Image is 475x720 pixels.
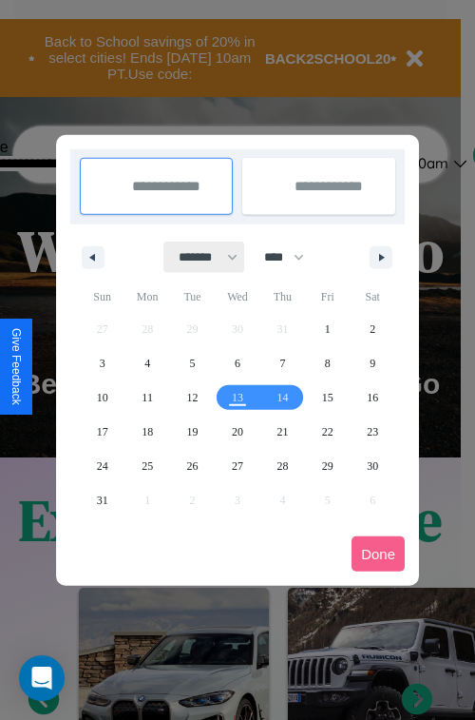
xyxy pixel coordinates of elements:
[276,449,288,483] span: 28
[305,415,350,449] button: 22
[215,449,259,483] button: 27
[260,346,305,380] button: 7
[351,380,395,415] button: 16
[279,346,285,380] span: 7
[19,655,65,701] div: Open Intercom Messenger
[124,380,169,415] button: 11
[260,282,305,312] span: Thu
[305,312,350,346] button: 1
[80,380,124,415] button: 10
[351,312,395,346] button: 2
[215,380,259,415] button: 13
[351,415,395,449] button: 23
[124,449,169,483] button: 25
[260,415,305,449] button: 21
[305,449,350,483] button: 29
[351,346,395,380] button: 9
[370,346,375,380] span: 9
[190,346,196,380] span: 5
[170,282,215,312] span: Tue
[80,346,124,380] button: 3
[322,449,333,483] span: 29
[215,415,259,449] button: 20
[276,415,288,449] span: 21
[351,282,395,312] span: Sat
[215,282,259,312] span: Wed
[80,483,124,517] button: 31
[367,415,378,449] span: 23
[187,415,199,449] span: 19
[325,346,331,380] span: 8
[322,415,333,449] span: 22
[80,449,124,483] button: 24
[232,380,243,415] span: 13
[170,449,215,483] button: 26
[170,346,215,380] button: 5
[367,380,378,415] span: 16
[124,346,169,380] button: 4
[9,328,23,405] div: Give Feedback
[305,282,350,312] span: Fri
[142,380,153,415] span: 11
[142,449,153,483] span: 25
[325,312,331,346] span: 1
[232,415,243,449] span: 20
[170,380,215,415] button: 12
[351,536,405,572] button: Done
[142,415,153,449] span: 18
[305,380,350,415] button: 15
[187,380,199,415] span: 12
[305,346,350,380] button: 8
[260,449,305,483] button: 28
[232,449,243,483] span: 27
[80,415,124,449] button: 17
[370,312,375,346] span: 2
[80,282,124,312] span: Sun
[235,346,240,380] span: 6
[100,346,105,380] span: 3
[187,449,199,483] span: 26
[97,449,108,483] span: 24
[260,380,305,415] button: 14
[276,380,288,415] span: 14
[215,346,259,380] button: 6
[367,449,378,483] span: 30
[144,346,150,380] span: 4
[97,483,108,517] span: 31
[322,380,333,415] span: 15
[124,282,169,312] span: Mon
[170,415,215,449] button: 19
[97,380,108,415] span: 10
[351,449,395,483] button: 30
[124,415,169,449] button: 18
[97,415,108,449] span: 17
